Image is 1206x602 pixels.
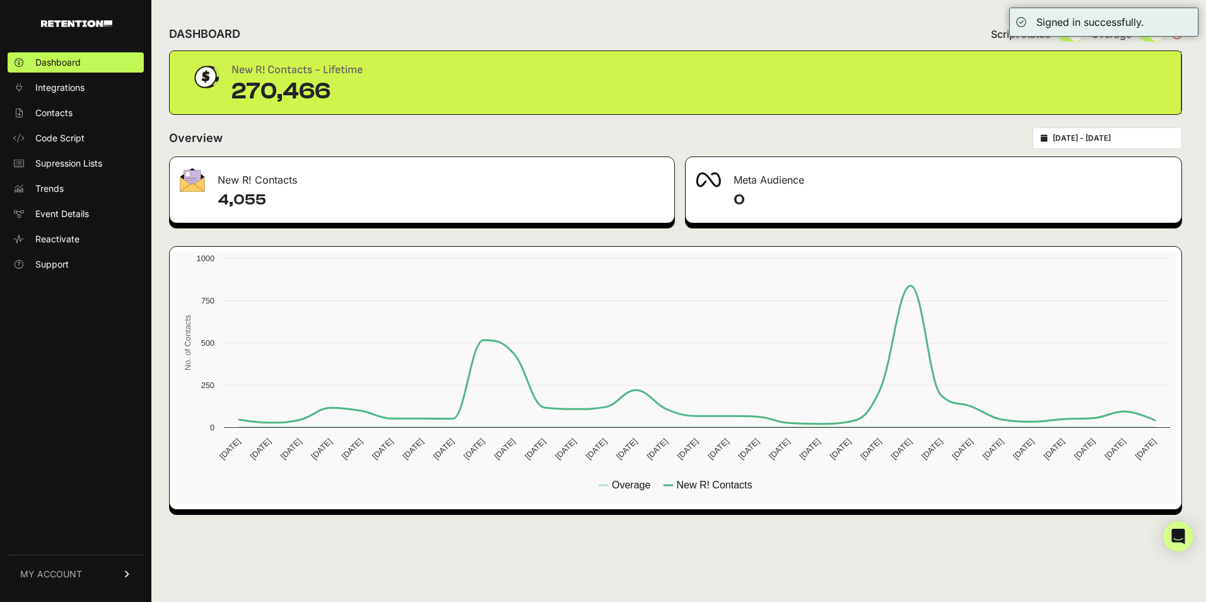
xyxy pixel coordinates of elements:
div: 270,466 [231,79,363,104]
h2: DASHBOARD [169,25,240,43]
text: [DATE] [706,437,730,461]
text: [DATE] [462,437,486,461]
span: Reactivate [35,233,79,245]
text: [DATE] [737,437,761,461]
text: [DATE] [523,437,547,461]
text: [DATE] [431,437,456,461]
div: New R! Contacts [170,157,674,195]
a: Trends [8,179,144,199]
text: [DATE] [553,437,578,461]
img: Retention.com [41,20,112,27]
span: Dashboard [35,56,81,69]
text: [DATE] [981,437,1005,461]
h4: 4,055 [218,190,664,210]
text: [DATE] [797,437,822,461]
text: 1000 [197,254,214,263]
a: Dashboard [8,52,144,73]
text: [DATE] [493,437,517,461]
a: Supression Lists [8,153,144,174]
span: Integrations [35,81,85,94]
text: [DATE] [767,437,792,461]
text: [DATE] [218,437,242,461]
a: Reactivate [8,229,144,249]
a: Contacts [8,103,144,123]
text: [DATE] [1041,437,1066,461]
img: fa-meta-2f981b61bb99beabf952f7030308934f19ce035c18b003e963880cc3fabeebb7.png [696,172,721,187]
a: Event Details [8,204,144,224]
a: Integrations [8,78,144,98]
text: [DATE] [309,437,334,461]
a: Support [8,254,144,274]
div: Signed in successfully. [1036,15,1144,30]
span: Event Details [35,208,89,220]
text: [DATE] [645,437,669,461]
text: [DATE] [1072,437,1097,461]
span: Trends [35,182,64,195]
div: Open Intercom Messenger [1163,521,1193,552]
text: [DATE] [828,437,853,461]
text: 0 [210,423,214,432]
text: [DATE] [614,437,639,461]
text: [DATE] [279,437,303,461]
text: [DATE] [1103,437,1127,461]
span: Contacts [35,107,73,119]
text: [DATE] [340,437,365,461]
text: [DATE] [584,437,609,461]
h4: 0 [734,190,1171,210]
text: [DATE] [920,437,944,461]
img: dollar-coin-05c43ed7efb7bc0c12610022525b4bbbb207c7efeef5aecc26f025e68dcafac9.png [190,61,221,93]
span: Script status [991,27,1051,42]
text: [DATE] [370,437,395,461]
text: [DATE] [858,437,883,461]
a: MY ACCOUNT [8,555,144,593]
text: No. of Contacts [183,315,192,370]
text: New R! Contacts [676,480,752,490]
text: [DATE] [950,437,975,461]
text: [DATE] [676,437,700,461]
text: [DATE] [401,437,425,461]
text: 750 [201,296,214,305]
div: Meta Audience [686,157,1181,195]
text: 500 [201,338,214,348]
span: Support [35,258,69,271]
text: Overage [612,480,650,490]
text: [DATE] [889,437,914,461]
img: fa-envelope-19ae18322b30453b285274b1b8af3d052b27d846a4fbe8435d1a52b978f639a2.png [180,168,205,192]
a: Code Script [8,128,144,148]
span: Supression Lists [35,157,102,170]
text: 250 [201,381,214,390]
span: MY ACCOUNT [20,568,82,581]
h2: Overview [169,129,223,147]
span: Code Script [35,132,85,145]
text: [DATE] [1011,437,1036,461]
text: [DATE] [1133,437,1158,461]
div: New R! Contacts - Lifetime [231,61,363,79]
text: [DATE] [248,437,272,461]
